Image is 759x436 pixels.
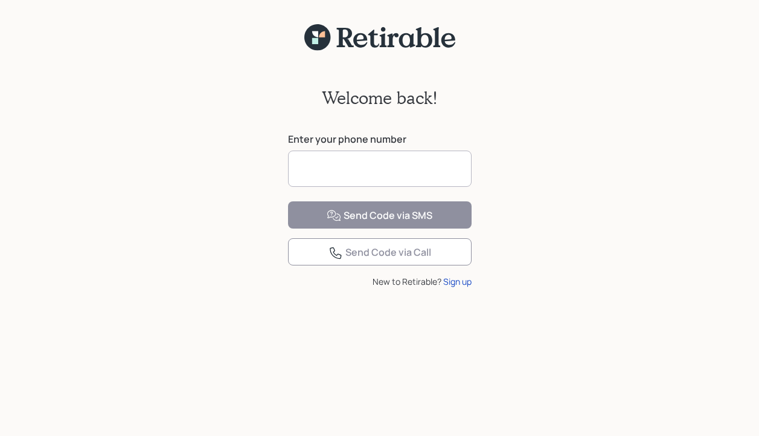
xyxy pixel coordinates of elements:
div: New to Retirable? [288,275,472,288]
div: Send Code via SMS [327,209,432,223]
button: Send Code via Call [288,238,472,265]
label: Enter your phone number [288,132,472,146]
h2: Welcome back! [322,88,438,108]
div: Send Code via Call [328,246,431,260]
button: Send Code via SMS [288,201,472,229]
div: Sign up [443,275,472,288]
